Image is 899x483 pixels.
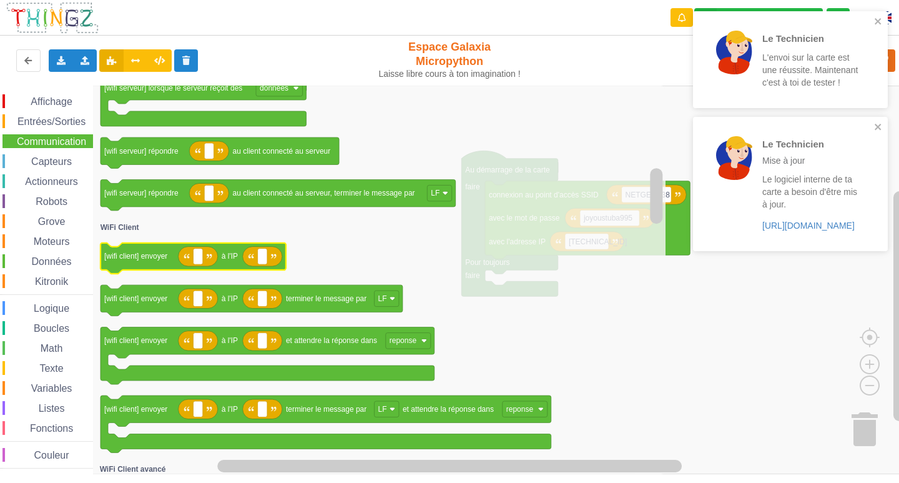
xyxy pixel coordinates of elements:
span: Variables [29,383,74,394]
text: au client connecté au serveur [233,147,331,156]
text: terminer le message par [286,405,366,414]
button: close [874,16,883,28]
span: Moteurs [32,236,72,247]
p: L'envoi sur la carte est une réussite. Maintenant c'est à toi de tester ! [762,51,860,89]
text: données [260,84,288,92]
span: Math [39,343,65,354]
span: Communication [15,136,88,147]
p: Le logiciel interne de ta carte a besoin d'être mis à jour. [762,173,860,211]
p: Le Technicien [762,137,860,151]
div: Ta base fonctionne bien ! [694,8,823,27]
text: [wifi client] envoyer [104,294,167,303]
text: au client connecté au serveur, terminer le message par [233,189,415,197]
text: et attendre la réponse dans [403,405,494,414]
span: Données [30,256,74,267]
text: LF [431,189,440,197]
text: et attendre la réponse dans [286,337,377,346]
text: à l'IP [222,252,238,261]
text: WiFi Client [101,223,139,232]
span: Logique [32,303,71,314]
span: Capteurs [29,156,74,167]
text: LF [378,294,387,303]
text: WiFi Client avancé [100,466,166,474]
p: Mise à jour [762,154,860,167]
button: close [874,122,883,134]
span: Listes [37,403,67,414]
a: [URL][DOMAIN_NAME] [762,221,855,231]
text: à l'IP [222,405,238,414]
text: reponse [390,337,417,346]
span: Affichage [29,96,74,107]
span: Boucles [32,323,71,334]
div: Laisse libre cours à ton imagination ! [373,69,526,79]
span: Kitronik [33,276,70,287]
p: Le Technicien [762,32,860,45]
span: Couleur [32,450,71,461]
text: [wifi serveur] lorsque le serveur reçoit des [104,84,242,92]
text: terminer le message par [286,294,366,303]
img: thingz_logo.png [6,1,99,34]
text: à l'IP [222,294,238,303]
text: LF [378,405,387,414]
span: Robots [34,196,69,207]
span: Entrées/Sorties [16,116,87,127]
text: [wifi client] envoyer [104,252,167,261]
text: à l'IP [222,337,238,346]
text: reponse [506,405,534,414]
text: [wifi serveur] répondre [104,189,179,197]
text: [wifi client] envoyer [104,337,167,346]
div: Espace Galaxia Micropython [373,40,526,79]
span: Texte [37,363,65,374]
text: [wifi client] envoyer [104,405,167,414]
span: Fonctions [28,423,75,434]
span: Grove [36,216,67,227]
span: Actionneurs [23,176,80,187]
text: [wifi serveur] répondre [104,147,179,156]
